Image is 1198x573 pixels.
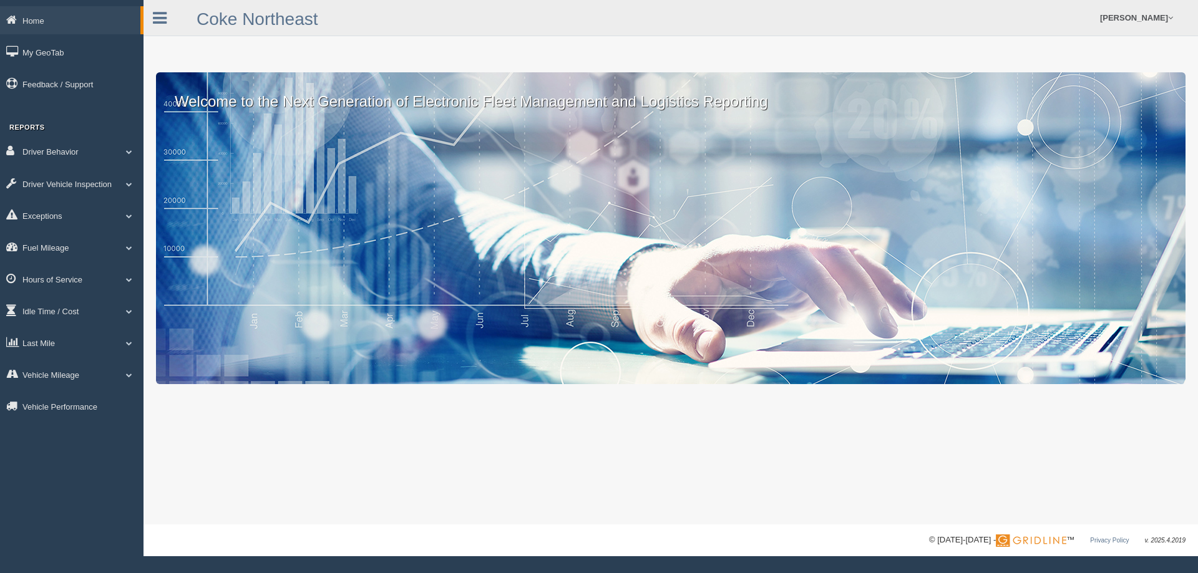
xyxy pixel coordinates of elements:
[929,534,1186,547] div: © [DATE]-[DATE] - ™
[1145,537,1186,544] span: v. 2025.4.2019
[996,534,1066,547] img: Gridline
[1090,537,1129,544] a: Privacy Policy
[197,9,318,29] a: Coke Northeast
[156,72,1186,112] p: Welcome to the Next Generation of Electronic Fleet Management and Logistics Reporting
